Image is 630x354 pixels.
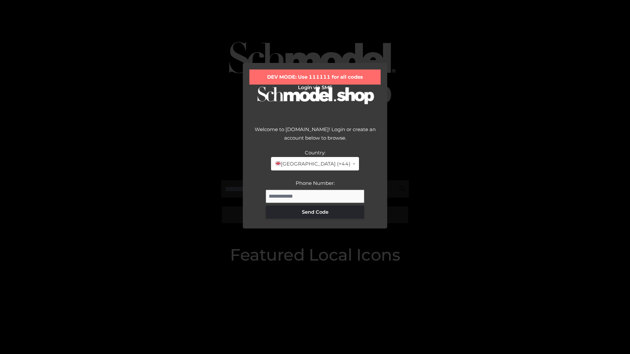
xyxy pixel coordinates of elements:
span: [GEOGRAPHIC_DATA] (+44) [275,160,350,168]
div: Welcome to [DOMAIN_NAME]! Login or create an account below to browse. [249,125,381,148]
label: Phone Number: [296,180,335,186]
label: Country: [305,149,325,156]
h2: Login via SMS [249,85,381,90]
img: 🇬🇧 [276,161,281,166]
button: Send Code [266,206,364,219]
div: DEV MODE: Use 111111 for all codes [249,69,381,85]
